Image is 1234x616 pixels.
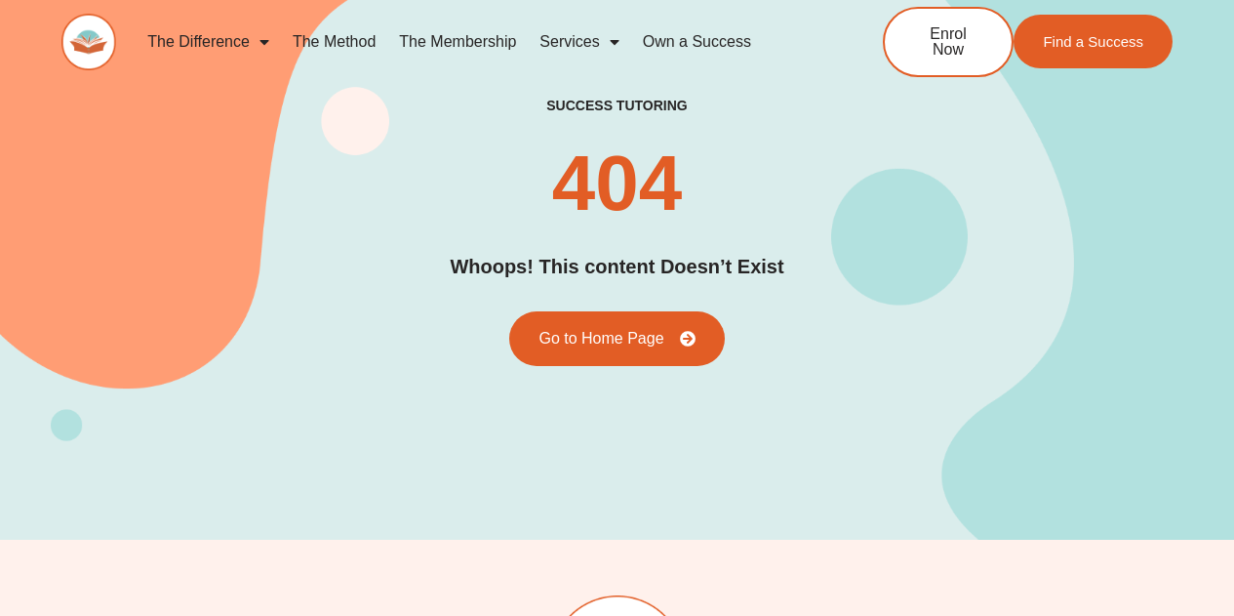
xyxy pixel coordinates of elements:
span: Go to Home Page [538,331,663,347]
span: Find a Success [1043,34,1143,49]
a: Enrol Now [883,7,1014,77]
span: Enrol Now [914,26,982,58]
a: Services [528,20,630,64]
a: The Method [281,20,387,64]
a: Own a Success [631,20,763,64]
h2: 404 [552,144,682,223]
h2: success tutoring [546,97,687,114]
a: The Membership [387,20,528,64]
a: Find a Success [1014,15,1173,68]
a: Go to Home Page [509,311,724,366]
a: The Difference [136,20,281,64]
nav: Menu [136,20,818,64]
h2: Whoops! This content Doesn’t Exist [450,252,783,282]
